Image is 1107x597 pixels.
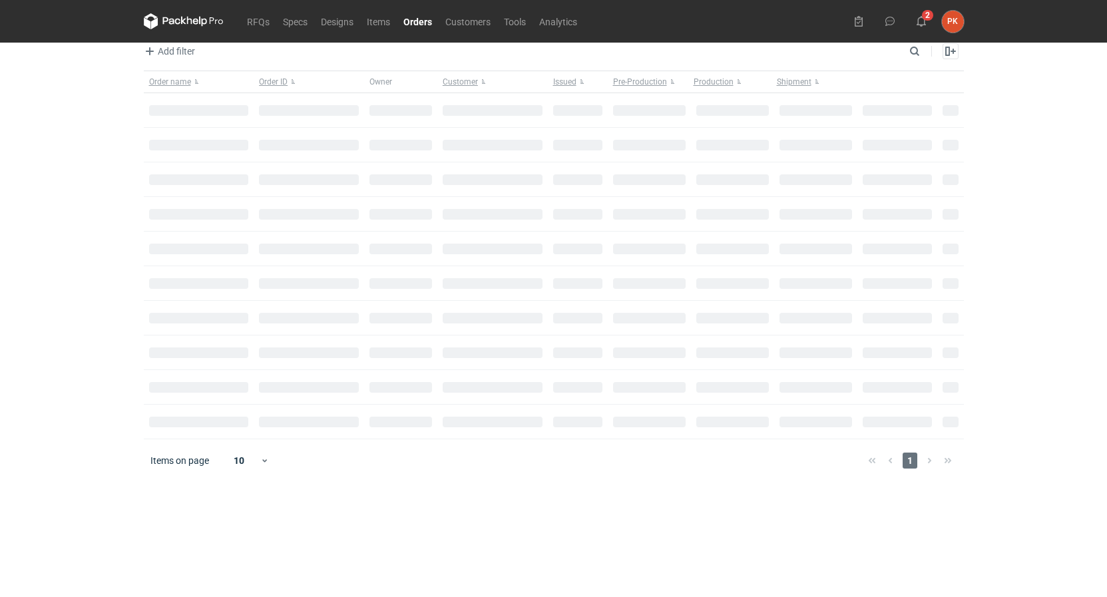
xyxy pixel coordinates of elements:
[497,13,533,29] a: Tools
[144,13,224,29] svg: Packhelp Pro
[942,11,964,33] div: Paulina Kempara
[240,13,276,29] a: RFQs
[218,451,261,470] div: 10
[276,13,314,29] a: Specs
[314,13,360,29] a: Designs
[548,71,608,93] button: Issued
[911,11,932,32] button: 2
[439,13,497,29] a: Customers
[437,71,548,93] button: Customer
[259,77,288,87] span: Order ID
[553,77,576,87] span: Issued
[694,77,734,87] span: Production
[142,43,195,59] span: Add filter
[613,77,667,87] span: Pre-Production
[150,454,209,467] span: Items on page
[144,71,254,93] button: Order name
[533,13,584,29] a: Analytics
[141,43,196,59] button: Add filter
[608,71,691,93] button: Pre-Production
[907,43,949,59] input: Search
[149,77,191,87] span: Order name
[774,71,857,93] button: Shipment
[360,13,397,29] a: Items
[777,77,811,87] span: Shipment
[397,13,439,29] a: Orders
[369,77,392,87] span: Owner
[903,453,917,469] span: 1
[691,71,774,93] button: Production
[443,77,478,87] span: Customer
[254,71,364,93] button: Order ID
[942,11,964,33] button: PK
